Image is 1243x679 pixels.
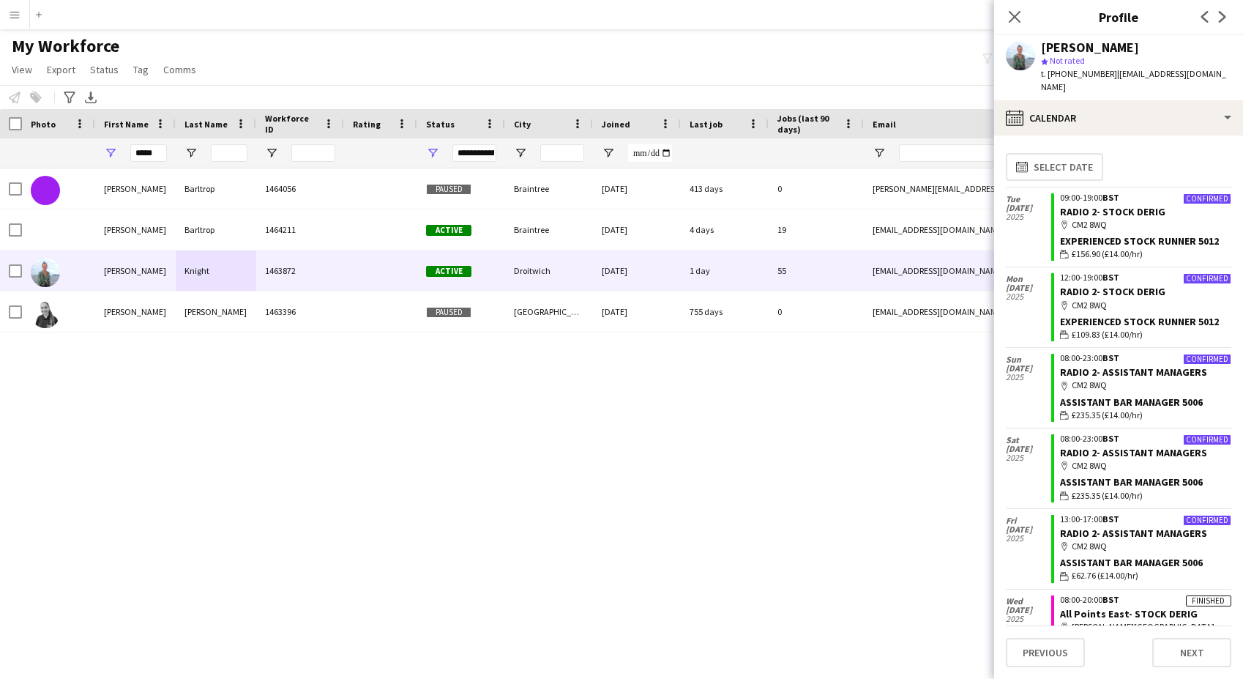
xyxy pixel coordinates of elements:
span: Comms [163,63,196,76]
div: Experienced Stock Runner 5012 [1060,315,1231,328]
span: Workforce ID [265,113,318,135]
span: [DATE] [1006,364,1051,373]
div: 0 [769,168,864,209]
div: 13:00-17:00 [1060,515,1231,524]
button: Open Filter Menu [184,146,198,160]
span: £235.35 (£14.00/hr) [1072,409,1143,422]
div: 08:00-23:00 [1060,434,1231,443]
div: Assistant Bar Manager 5006 [1060,556,1231,569]
span: Export [47,63,75,76]
div: Confirmed [1183,193,1231,204]
button: Open Filter Menu [265,146,278,160]
span: Last job [690,119,723,130]
div: 08:00-23:00 [1060,354,1231,363]
span: 2025 [1006,292,1051,301]
div: CM2 8WQ [1060,299,1231,312]
div: [EMAIL_ADDRESS][DOMAIN_NAME] [864,292,1157,332]
div: CM2 8WQ [1060,459,1231,472]
input: Joined Filter Input [628,144,672,162]
div: Knight [176,251,256,291]
input: First Name Filter Input [130,144,167,162]
div: Braintree [505,168,593,209]
span: Email [873,119,896,130]
span: Active [426,266,471,277]
input: Workforce ID Filter Input [291,144,335,162]
div: [DATE] [593,251,681,291]
div: 1463872 [256,251,344,291]
div: [DATE] [593,168,681,209]
span: £156.90 (£14.00/hr) [1072,248,1143,261]
div: 19 [769,209,864,250]
span: 2025 [1006,453,1051,462]
span: Sat [1006,436,1051,445]
div: Assistant Bar Manager 5006 [1060,396,1231,409]
div: Confirmed [1183,354,1231,365]
div: 4 days [681,209,769,250]
div: Assistant Bar Manager 5006 [1060,475,1231,489]
span: BST [1102,433,1119,444]
a: RADIO 2- ASSISTANT MANAGERS [1060,446,1207,459]
div: Braintree [505,209,593,250]
span: Jobs (last 90 days) [777,113,837,135]
div: [EMAIL_ADDRESS][DOMAIN_NAME] [864,251,1157,291]
div: 09:00-19:00 [1060,193,1231,202]
span: Status [426,119,455,130]
div: 1464056 [256,168,344,209]
div: CM2 8WQ [1060,379,1231,392]
span: [DATE] [1006,525,1051,534]
span: Not rated [1050,55,1085,66]
a: Export [41,60,81,79]
a: RADIO 2- ASSISTANT MANAGERS [1060,366,1207,379]
span: [DATE] [1006,606,1051,615]
div: CM2 8WQ [1060,540,1231,553]
span: BST [1102,272,1119,283]
div: Barltrop [176,209,256,250]
span: Photo [31,119,56,130]
div: 755 days [681,292,769,332]
div: CM2 8WQ [1060,218,1231,231]
a: Status [84,60,124,79]
span: t. [PHONE_NUMBER] [1041,68,1117,79]
button: Previous [1006,638,1085,667]
a: RADIO 2- STOCK DERIG [1060,205,1165,218]
a: Comms [157,60,202,79]
div: 0 [769,292,864,332]
span: 2025 [1006,615,1051,623]
img: Aimee Knight [31,258,60,287]
div: Confirmed [1183,434,1231,445]
div: [PERSON_NAME] [95,251,176,291]
div: [PERSON_NAME][EMAIL_ADDRESS][DOMAIN_NAME] [864,168,1157,209]
app-action-btn: Advanced filters [61,89,78,106]
span: Mon [1006,275,1051,283]
span: Active [426,225,471,236]
span: 2025 [1006,212,1051,221]
span: Tag [133,63,149,76]
div: 08:00-20:00 [1060,595,1231,604]
span: City [514,119,531,130]
span: BST [1102,513,1119,524]
input: Last Name Filter Input [211,144,247,162]
a: View [6,60,38,79]
span: | [EMAIL_ADDRESS][DOMAIN_NAME] [1041,68,1226,92]
div: [PERSON_NAME] [1041,41,1139,54]
div: [DATE] [593,292,681,332]
img: Aimee McGrath [31,299,60,328]
input: Email Filter Input [899,144,1148,162]
div: [PERSON_NAME] [95,292,176,332]
h3: Profile [994,7,1243,26]
button: Open Filter Menu [104,146,117,160]
div: [EMAIL_ADDRESS][DOMAIN_NAME] [864,209,1157,250]
span: £109.83 (£14.00/hr) [1072,328,1143,341]
span: Paused [426,307,471,318]
span: 2025 [1006,373,1051,382]
div: Droitwich [505,251,593,291]
button: Open Filter Menu [426,146,439,160]
img: Aimee Barltrop [31,217,60,246]
button: Open Filter Menu [873,146,886,160]
div: [PERSON_NAME] [95,209,176,250]
div: Calendar [994,100,1243,136]
span: BST [1102,594,1119,605]
div: [PERSON_NAME] [95,168,176,209]
a: All Points East- STOCK DERIG [1060,607,1198,620]
div: Finished [1186,595,1231,606]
